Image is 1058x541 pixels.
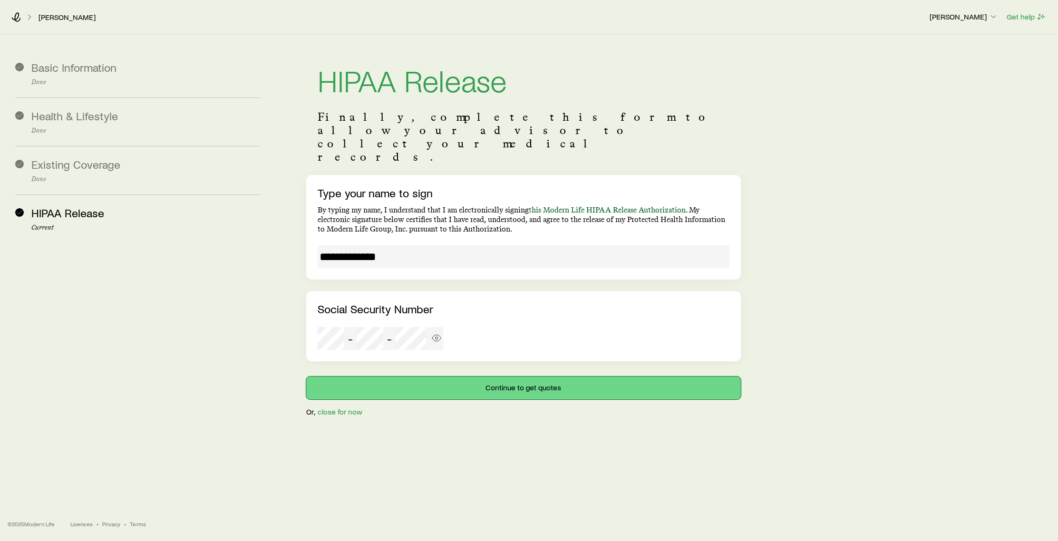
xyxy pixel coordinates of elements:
[31,127,261,135] p: Done
[31,109,118,123] span: Health & Lifestyle
[31,78,261,86] p: Done
[31,224,261,232] p: Current
[31,60,116,74] span: Basic Information
[306,407,315,416] p: Or,
[130,520,146,528] a: Terms
[318,110,729,164] p: Finally, complete this form to allow your advisor to collect your medical records.
[124,520,126,528] span: •
[97,520,98,528] span: •
[70,520,93,528] a: Licenses
[318,302,729,316] p: Social Security Number
[1006,11,1047,22] button: Get help
[8,520,55,528] p: © 2025 Modern Life
[529,205,686,214] a: this Modern Life HIPAA Release Authorization
[387,332,392,345] span: -
[31,157,120,171] span: Existing Coverage
[31,175,261,183] p: Done
[317,407,363,417] button: close for now
[318,205,729,234] p: By typing my name, I understand that I am electronically signing . My electronic signature below ...
[348,332,353,345] span: -
[929,11,999,23] button: [PERSON_NAME]
[930,12,998,21] p: [PERSON_NAME]
[31,206,104,220] span: HIPAA Release
[38,13,96,22] a: [PERSON_NAME]
[102,520,120,528] a: Privacy
[318,186,729,200] p: Type your name to sign
[318,65,729,95] h1: HIPAA Release
[306,377,740,399] button: Continue to get quotes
